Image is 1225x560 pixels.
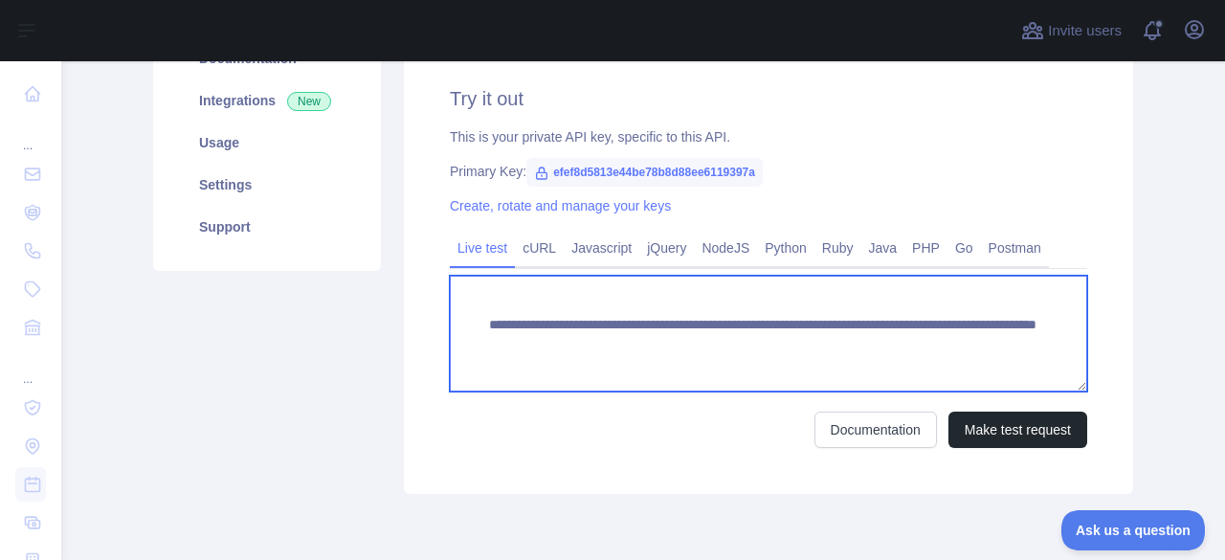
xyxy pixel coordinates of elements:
div: This is your private API key, specific to this API. [450,127,1087,146]
button: Invite users [1017,15,1125,46]
a: Settings [176,164,358,206]
a: Documentation [814,412,937,448]
div: Primary Key: [450,162,1087,181]
a: PHP [904,233,947,263]
div: ... [15,348,46,387]
a: Integrations New [176,79,358,122]
a: Postman [981,233,1049,263]
a: Live test [450,233,515,263]
span: Invite users [1048,20,1122,42]
span: efef8d5813e44be78b8d88ee6119397a [526,158,763,187]
span: New [287,92,331,111]
a: Ruby [814,233,861,263]
a: Javascript [564,233,639,263]
a: Support [176,206,358,248]
a: Usage [176,122,358,164]
a: Java [861,233,905,263]
a: jQuery [639,233,694,263]
h2: Try it out [450,85,1087,112]
a: Go [947,233,981,263]
iframe: Toggle Customer Support [1061,510,1206,550]
a: NodeJS [694,233,757,263]
a: Create, rotate and manage your keys [450,198,671,213]
div: ... [15,115,46,153]
button: Make test request [948,412,1087,448]
a: Python [757,233,814,263]
a: cURL [515,233,564,263]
